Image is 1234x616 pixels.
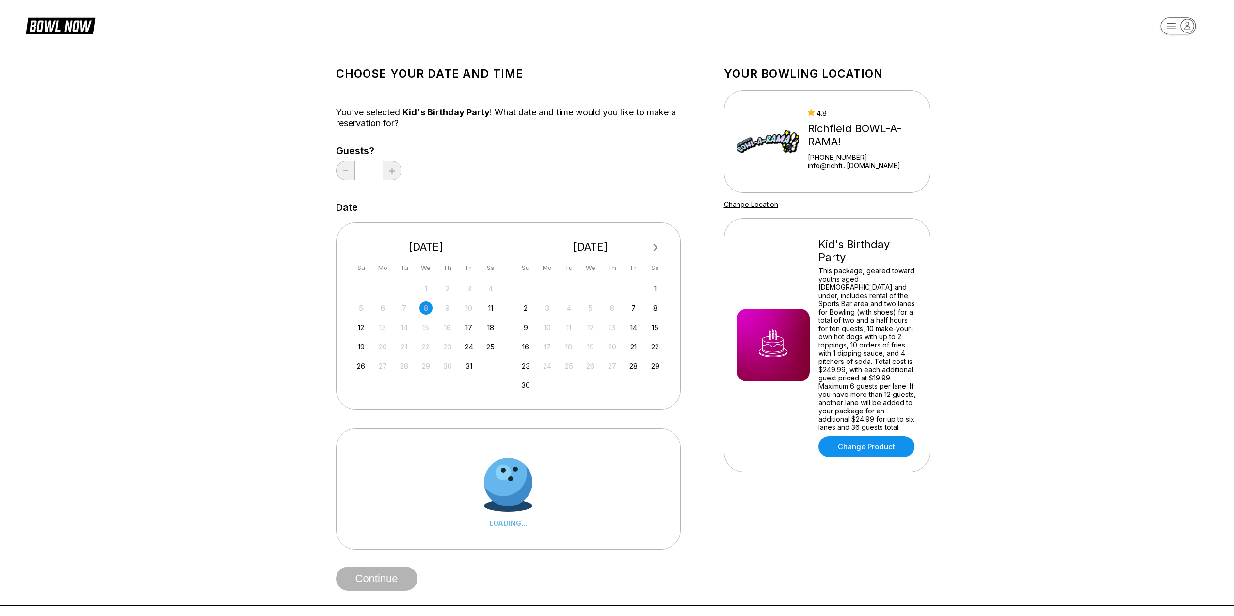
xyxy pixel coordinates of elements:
div: Su [519,261,532,274]
div: Choose Friday, November 14th, 2025 [627,321,640,334]
div: Not available Thursday, October 30th, 2025 [441,360,454,373]
div: Not available Tuesday, October 28th, 2025 [398,360,411,373]
div: Not available Wednesday, November 12th, 2025 [584,321,597,334]
div: Not available Monday, October 27th, 2025 [376,360,389,373]
div: Not available Monday, October 20th, 2025 [376,340,389,353]
div: Tu [398,261,411,274]
div: Choose Saturday, November 22nd, 2025 [649,340,662,353]
div: Choose Friday, November 28th, 2025 [627,360,640,373]
div: LOADING... [484,519,532,527]
button: Next Month [648,240,663,255]
div: Mo [541,261,554,274]
label: Date [336,202,358,213]
div: Not available Thursday, November 6th, 2025 [606,301,619,315]
div: We [584,261,597,274]
div: Choose Sunday, November 9th, 2025 [519,321,532,334]
div: Tu [562,261,576,274]
div: Not available Thursday, November 27th, 2025 [606,360,619,373]
div: Not available Wednesday, November 26th, 2025 [584,360,597,373]
div: month 2025-10 [353,281,499,373]
div: Choose Friday, October 17th, 2025 [463,321,476,334]
h1: Choose your Date and time [336,67,694,80]
div: Choose Friday, November 21st, 2025 [627,340,640,353]
div: Choose Saturday, October 25th, 2025 [484,340,497,353]
div: Choose Friday, October 24th, 2025 [463,340,476,353]
div: Not available Tuesday, November 25th, 2025 [562,360,576,373]
div: Not available Wednesday, October 1st, 2025 [419,282,433,295]
div: Th [606,261,619,274]
div: Choose Sunday, October 12th, 2025 [354,321,368,334]
div: Sa [649,261,662,274]
div: Not available Monday, October 13th, 2025 [376,321,389,334]
div: Not available Monday, October 6th, 2025 [376,301,389,315]
div: Not available Wednesday, October 8th, 2025 [419,301,433,315]
div: [DATE] [515,240,666,253]
div: Richfield BOWL-A-RAMA! [808,122,917,148]
div: 4.8 [808,109,917,117]
a: Change Product [818,436,914,457]
div: Not available Tuesday, November 18th, 2025 [562,340,576,353]
div: Not available Thursday, October 23rd, 2025 [441,340,454,353]
span: Kid's Birthday Party [402,107,490,117]
div: Fr [463,261,476,274]
div: Kid's Birthday Party [818,238,917,264]
div: Not available Wednesday, November 5th, 2025 [584,301,597,315]
img: Richfield BOWL-A-RAMA! [737,105,799,178]
div: Sa [484,261,497,274]
div: Choose Friday, November 7th, 2025 [627,301,640,315]
div: Choose Sunday, November 2nd, 2025 [519,301,532,315]
div: Choose Sunday, November 23rd, 2025 [519,360,532,373]
div: Not available Sunday, October 5th, 2025 [354,301,368,315]
h1: Your bowling location [724,67,930,80]
label: Guests? [336,145,401,156]
div: Not available Monday, November 17th, 2025 [541,340,554,353]
div: Not available Monday, November 3rd, 2025 [541,301,554,315]
div: Not available Monday, November 24th, 2025 [541,360,554,373]
div: [PHONE_NUMBER] [808,153,917,161]
div: Not available Thursday, October 2nd, 2025 [441,282,454,295]
div: Choose Saturday, October 18th, 2025 [484,321,497,334]
div: Not available Wednesday, October 22nd, 2025 [419,340,433,353]
div: Choose Sunday, October 19th, 2025 [354,340,368,353]
div: Not available Wednesday, October 15th, 2025 [419,321,433,334]
div: Mo [376,261,389,274]
div: Choose Saturday, November 15th, 2025 [649,321,662,334]
div: Choose Saturday, October 11th, 2025 [484,301,497,315]
div: Choose Friday, October 31st, 2025 [463,360,476,373]
div: Th [441,261,454,274]
div: Not available Thursday, November 13th, 2025 [606,321,619,334]
a: info@richfi...[DOMAIN_NAME] [808,161,917,170]
div: Su [354,261,368,274]
div: month 2025-11 [518,281,663,392]
div: Choose Saturday, November 29th, 2025 [649,360,662,373]
div: This package, geared toward youths aged [DEMOGRAPHIC_DATA] and under, includes rental of the Spor... [818,267,917,431]
div: Not available Tuesday, October 7th, 2025 [398,301,411,315]
div: Choose Saturday, November 1st, 2025 [649,282,662,295]
div: Not available Tuesday, October 14th, 2025 [398,321,411,334]
div: Not available Tuesday, November 11th, 2025 [562,321,576,334]
div: Not available Tuesday, October 21st, 2025 [398,340,411,353]
div: [DATE] [351,240,501,253]
a: Change Location [724,200,778,208]
div: Choose Saturday, November 8th, 2025 [649,301,662,315]
div: Not available Thursday, October 16th, 2025 [441,321,454,334]
div: Choose Sunday, November 30th, 2025 [519,379,532,392]
div: Not available Wednesday, November 19th, 2025 [584,340,597,353]
div: Not available Tuesday, November 4th, 2025 [562,301,576,315]
div: Fr [627,261,640,274]
div: Choose Sunday, November 16th, 2025 [519,340,532,353]
div: Not available Friday, October 10th, 2025 [463,301,476,315]
div: Choose Sunday, October 26th, 2025 [354,360,368,373]
img: Kid's Birthday Party [737,309,810,381]
div: You’ve selected ! What date and time would you like to make a reservation for? [336,107,694,128]
div: Not available Friday, October 3rd, 2025 [463,282,476,295]
div: Not available Thursday, October 9th, 2025 [441,301,454,315]
div: Not available Thursday, November 20th, 2025 [606,340,619,353]
div: Not available Wednesday, October 29th, 2025 [419,360,433,373]
div: Not available Saturday, October 4th, 2025 [484,282,497,295]
div: We [419,261,433,274]
div: Not available Monday, November 10th, 2025 [541,321,554,334]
